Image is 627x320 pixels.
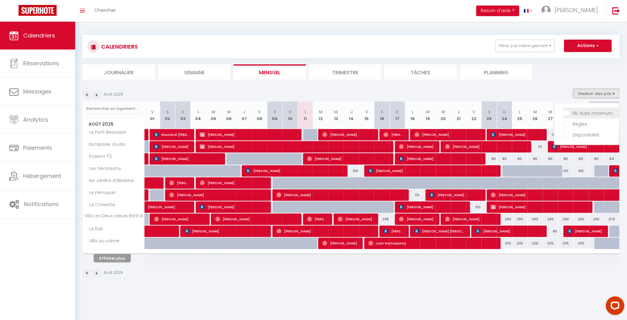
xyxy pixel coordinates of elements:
div: 205 [558,238,574,249]
div: 80 [497,153,513,165]
th: 22 [466,102,482,129]
span: [PERSON_NAME] [399,141,435,153]
div: 370 [604,214,620,225]
button: Afficher plus [94,254,131,262]
th: 03 [175,102,191,129]
th: 14 [344,102,359,129]
th: 07 [237,102,252,129]
span: [PERSON_NAME] [399,213,435,225]
div: 205 [543,238,558,249]
div: 290 [543,214,558,225]
div: 110 [405,189,421,201]
p: Août 2025 [104,92,123,97]
span: [PERSON_NAME] [476,225,543,237]
th: 05 [206,102,221,129]
abbr: V [365,109,368,115]
th: 06 [221,102,237,129]
span: [PERSON_NAME] [215,213,298,225]
abbr: V [473,109,475,115]
span: [PERSON_NAME] [399,153,482,165]
th: 12 [313,102,329,129]
th: 01 [145,102,160,129]
abbr: S [273,109,276,115]
abbr: M [212,109,215,115]
span: les Jardins d'Alizarine [84,177,136,184]
span: [PERSON_NAME] [338,213,374,225]
span: Villa Les Deux sœurs Bord de mer et jacuzzi [84,214,146,218]
abbr: J [350,109,353,115]
span: Chercher [94,7,116,13]
span: La Croisette, [84,201,118,208]
li: Tâches [384,64,457,80]
abbr: D [503,109,506,115]
div: 290 [558,214,574,225]
li: Trimestre [309,64,381,80]
div: 80 [543,153,558,165]
h3: CALENDRIERS [100,40,138,54]
span: [PERSON_NAME] [200,141,391,153]
span: [PERSON_NAME] [568,225,604,237]
abbr: L [412,109,414,115]
div: 125 [543,129,558,141]
span: Réservations [23,59,59,67]
li: Planning [460,64,532,80]
span: Villa au calme [84,238,121,244]
div: 290 [512,214,528,225]
input: Rechercher un logement... [86,103,141,114]
span: [PERSON_NAME] [368,165,497,177]
abbr: M [426,109,430,115]
span: [PERSON_NAME] [200,201,267,213]
li: Journalier [83,64,155,80]
th: 29 [573,102,589,129]
img: ... [542,6,551,15]
div: 205 [512,238,528,249]
span: Hébergement [23,172,61,180]
span: [PERSON_NAME] [277,189,406,201]
th: 11 [298,102,313,129]
th: 18 [405,102,421,129]
th: 20 [436,102,451,129]
th: 13 [329,102,344,129]
div: 205 [573,238,589,249]
span: Le Dali [84,226,107,232]
th: 09 [267,102,283,129]
th: 04 [191,102,206,129]
span: [PERSON_NAME] [445,141,528,153]
span: [PERSON_NAME] [154,141,190,153]
th: 28 [558,102,574,129]
span: [PERSON_NAME] [154,213,206,225]
abbr: M [319,109,323,115]
div: 70 [528,141,543,153]
button: Actions [564,40,612,52]
div: 298 [374,214,390,225]
button: Filtrer par hébergement [496,40,555,52]
th: 16 [374,102,390,129]
div: 290 [497,214,513,225]
span: Les Géraniums [84,165,123,172]
div: 80 [558,153,574,165]
abbr: S [166,109,169,115]
th: 15 [359,102,375,129]
abbr: M [227,109,231,115]
th: 24 [497,102,513,129]
th: 25 [512,102,528,129]
span: [PERSON_NAME] [430,189,481,201]
span: Calendriers [23,32,55,39]
span: [PERSON_NAME] [384,129,404,141]
abbr: D [289,109,292,115]
abbr: D [396,109,399,115]
div: 290 [573,214,589,225]
abbr: V [151,109,154,115]
th: 10 [282,102,298,129]
span: [PERSON_NAME] [555,6,598,14]
img: logout [612,7,620,15]
span: [PERSON_NAME] [169,189,267,201]
span: Août 2025 [83,120,144,129]
abbr: V [258,109,261,115]
span: [PERSON_NAME] [399,201,466,213]
div: 80 [528,153,543,165]
span: [PERSON_NAME] [PERSON_NAME] El [PERSON_NAME] [414,225,466,237]
div: 105 [558,165,574,177]
p: Août 2025 [104,270,123,276]
span: [PERSON_NAME] [491,201,589,213]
